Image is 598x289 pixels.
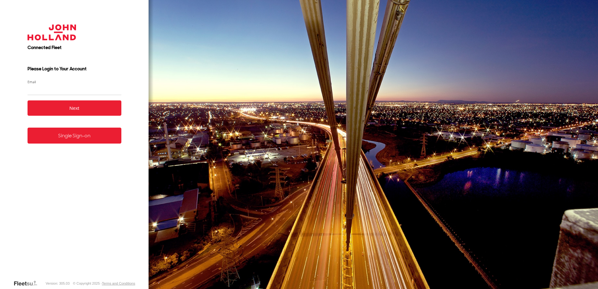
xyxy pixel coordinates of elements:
img: John Holland [28,24,76,40]
h2: Connected Fleet [28,44,121,51]
a: Visit our Website [13,280,42,286]
div: © Copyright 2025 - [73,281,135,285]
label: Email [28,79,121,84]
a: Single Sign-on [28,128,121,144]
div: Version: 305.03 [46,281,69,285]
h3: Please Login to Your Account [28,66,121,72]
button: Next [28,100,121,116]
a: Terms and Conditions [102,281,135,285]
